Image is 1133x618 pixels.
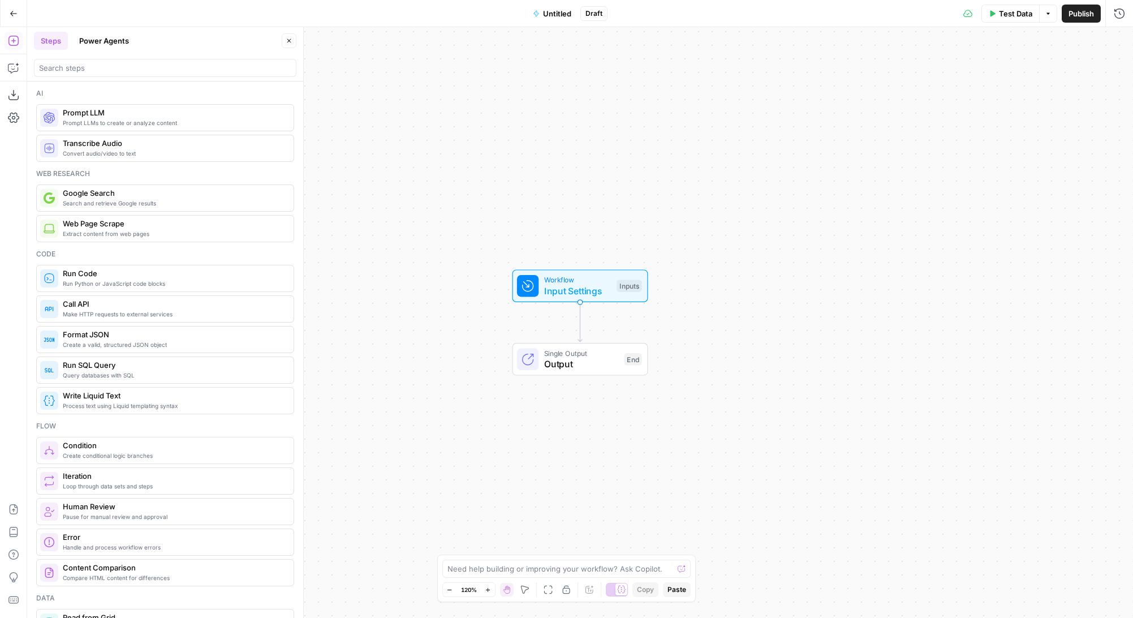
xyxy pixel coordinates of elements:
[39,62,291,74] input: Search steps
[63,359,285,371] span: Run SQL Query
[981,5,1039,23] button: Test Data
[36,593,294,603] div: Data
[63,310,285,319] span: Make HTTP requests to external services
[63,371,285,380] span: Query databases with SQL
[544,347,619,358] span: Single Output
[543,8,571,19] span: Untitled
[637,585,654,595] span: Copy
[63,149,285,158] span: Convert audio/video to text
[63,562,285,573] span: Content Comparison
[63,218,285,229] span: Web Page Scrape
[663,582,691,597] button: Paste
[63,401,285,410] span: Process text using Liquid templating syntax
[34,32,68,50] button: Steps
[63,531,285,543] span: Error
[63,512,285,521] span: Pause for manual review and approval
[72,32,136,50] button: Power Agents
[63,199,285,208] span: Search and retrieve Google results
[63,138,285,149] span: Transcribe Audio
[63,451,285,460] span: Create conditional logic branches
[63,229,285,238] span: Extract content from web pages
[544,274,611,285] span: Workflow
[63,390,285,401] span: Write Liquid Text
[63,329,285,340] span: Format JSON
[585,8,602,19] span: Draft
[63,501,285,512] span: Human Review
[617,280,641,292] div: Inputs
[544,284,611,298] span: Input Settings
[63,573,285,582] span: Compare HTML content for differences
[63,340,285,349] span: Create a valid, structured JSON object
[44,567,55,578] img: vrinnnclop0vshvmafd7ip1g7ohf
[526,5,578,23] button: Untitled
[461,585,477,594] span: 120%
[63,543,285,552] span: Handle and process workflow errors
[63,279,285,288] span: Run Python or JavaScript code blocks
[1069,8,1094,19] span: Publish
[63,107,285,118] span: Prompt LLM
[578,302,582,342] g: Edge from start to end
[63,268,285,279] span: Run Code
[624,353,642,366] div: End
[63,187,285,199] span: Google Search
[544,357,619,371] span: Output
[63,298,285,310] span: Call API
[999,8,1032,19] span: Test Data
[475,269,686,302] div: WorkflowInput SettingsInputs
[667,585,686,595] span: Paste
[632,582,658,597] button: Copy
[475,343,686,376] div: Single OutputOutputEnd
[36,88,294,98] div: Ai
[36,249,294,259] div: Code
[63,440,285,451] span: Condition
[63,470,285,482] span: Iteration
[63,118,285,127] span: Prompt LLMs to create or analyze content
[63,482,285,491] span: Loop through data sets and steps
[1062,5,1101,23] button: Publish
[36,421,294,431] div: Flow
[36,169,294,179] div: Web research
